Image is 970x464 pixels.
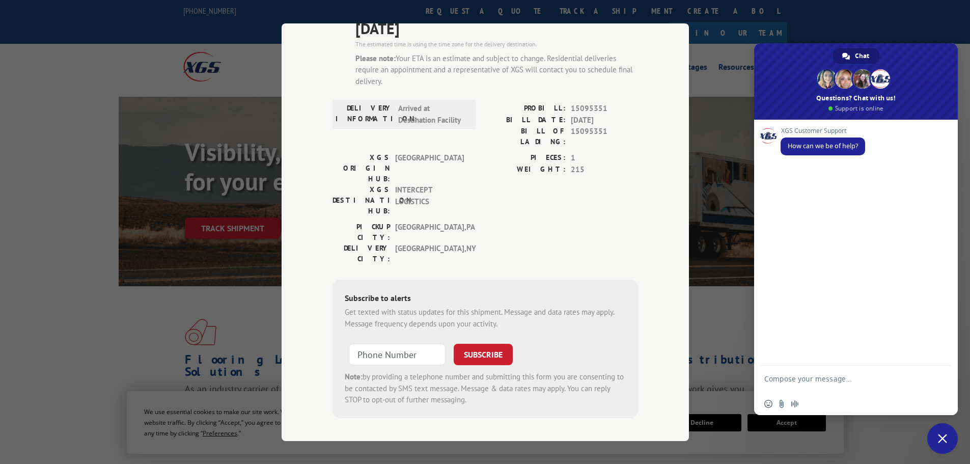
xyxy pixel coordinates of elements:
div: by providing a telephone number and submitting this form you are consenting to be contacted by SM... [345,371,626,406]
label: PICKUP CITY: [332,222,390,243]
span: Chat [855,48,869,64]
label: DELIVERY INFORMATION: [336,103,393,126]
label: BILL OF LADING: [485,126,566,147]
div: Subscribe to alerts [345,292,626,307]
span: [GEOGRAPHIC_DATA] , NY [395,243,464,264]
div: Get texted with status updates for this shipment. Message and data rates may apply. Message frequ... [345,307,626,330]
span: 215 [571,163,638,175]
span: Audio message [791,400,799,408]
input: Phone Number [349,344,446,365]
label: XGS ORIGIN HUB: [332,152,390,184]
label: WEIGHT: [485,163,566,175]
div: Chat [833,48,879,64]
label: PROBILL: [485,103,566,115]
div: Close chat [927,423,958,454]
label: XGS DESTINATION HUB: [332,184,390,216]
label: BILL DATE: [485,114,566,126]
span: XGS Customer Support [781,127,865,134]
label: DELIVERY CITY: [332,243,390,264]
div: The estimated time is using the time zone for the delivery destination. [355,39,638,48]
span: How can we be of help? [788,142,858,150]
span: Insert an emoji [764,400,772,408]
textarea: Compose your message... [764,374,925,393]
span: [DATE] [355,16,638,39]
span: [GEOGRAPHIC_DATA] , PA [395,222,464,243]
div: Your ETA is an estimate and subject to change. Residential deliveries require an appointment and ... [355,52,638,87]
label: PIECES: [485,152,566,164]
span: Send a file [778,400,786,408]
span: 15095351 [571,126,638,147]
span: [GEOGRAPHIC_DATA] [395,152,464,184]
span: 1 [571,152,638,164]
strong: Please note: [355,53,396,63]
button: SUBSCRIBE [454,344,513,365]
strong: Note: [345,372,363,381]
span: 15095351 [571,103,638,115]
span: INTERCEPT LOGISTICS [395,184,464,216]
span: Arrived at Destination Facility [398,103,467,126]
span: [DATE] [571,114,638,126]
